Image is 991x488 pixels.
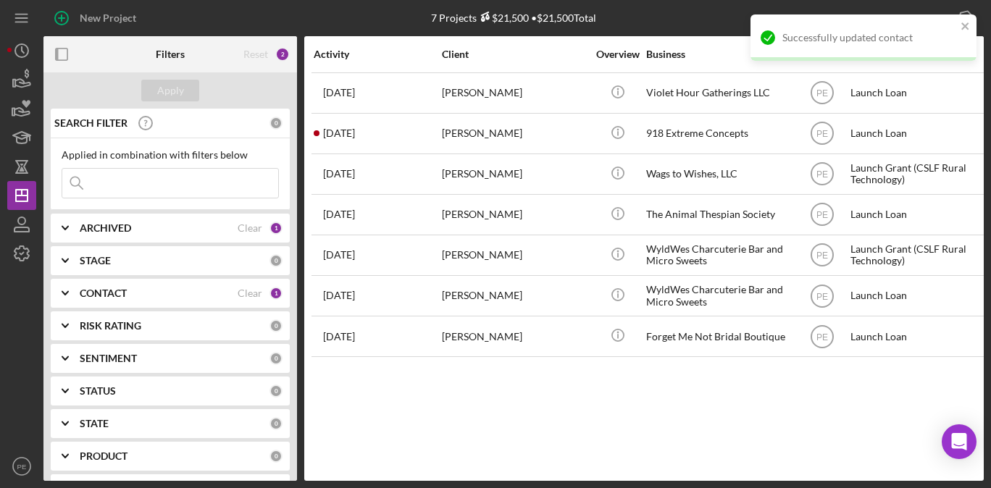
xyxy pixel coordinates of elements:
div: Export [916,4,948,33]
text: PE [816,251,827,261]
b: CONTACT [80,287,127,299]
div: 0 [269,450,283,463]
div: Overview [590,49,645,60]
b: Filters [156,49,185,60]
time: 2025-10-05 01:45 [323,87,355,98]
div: Successfully updated contact [782,32,956,43]
button: Apply [141,80,199,101]
b: RISK RATING [80,320,141,332]
div: Wags to Wishes, LLC [646,155,791,193]
div: Clear [238,222,262,234]
time: 2025-08-26 18:40 [323,249,355,261]
div: Business [646,49,791,60]
div: Clear [238,287,262,299]
button: Export [902,4,984,33]
text: PE [816,210,827,220]
div: [PERSON_NAME] [442,317,587,356]
div: 0 [269,319,283,332]
div: 0 [269,254,283,267]
div: 1 [269,287,283,300]
time: 2025-09-23 22:19 [323,168,355,180]
div: $21,500 [477,12,529,24]
div: WyldWes Charcuterie Bar and Micro Sweets [646,236,791,274]
b: SEARCH FILTER [54,117,127,129]
div: Apply [157,80,184,101]
div: 1 [269,222,283,235]
button: close [961,20,971,34]
b: STATUS [80,385,116,397]
div: Activity [314,49,440,60]
time: 2025-09-10 18:40 [323,209,355,220]
time: 2025-08-04 17:54 [323,331,355,342]
text: PE [816,169,827,180]
time: 2025-09-24 15:16 [323,127,355,139]
div: Reset [243,49,268,60]
div: 7 Projects • $21,500 Total [431,12,596,24]
div: The Animal Thespian Society [646,195,791,234]
div: [PERSON_NAME] [442,74,587,112]
div: Client [442,49,587,60]
div: New Project [80,4,136,33]
div: 918 Extreme Concepts [646,114,791,153]
text: PE [816,88,827,98]
b: STATE [80,418,109,429]
text: PE [816,129,827,139]
div: [PERSON_NAME] [442,277,587,315]
div: 0 [269,384,283,397]
text: PE [816,291,827,301]
div: Violet Hour Gatherings LLC [646,74,791,112]
b: PRODUCT [80,450,127,462]
time: 2025-08-26 18:30 [323,290,355,301]
text: PE [816,332,827,342]
div: [PERSON_NAME] [442,114,587,153]
b: ARCHIVED [80,222,131,234]
text: PE [17,463,27,471]
div: 2 [275,47,290,62]
b: SENTIMENT [80,353,137,364]
div: 0 [269,352,283,365]
div: [PERSON_NAME] [442,155,587,193]
div: [PERSON_NAME] [442,195,587,234]
div: Open Intercom Messenger [942,424,977,459]
b: STAGE [80,255,111,266]
div: 0 [269,417,283,430]
div: 0 [269,117,283,130]
div: Applied in combination with filters below [62,149,279,161]
button: New Project [43,4,151,33]
div: Forget Me Not Bridal Boutique [646,317,791,356]
div: WyldWes Charcuterie Bar and Micro Sweets [646,277,791,315]
button: PE [7,452,36,481]
div: [PERSON_NAME] [442,236,587,274]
